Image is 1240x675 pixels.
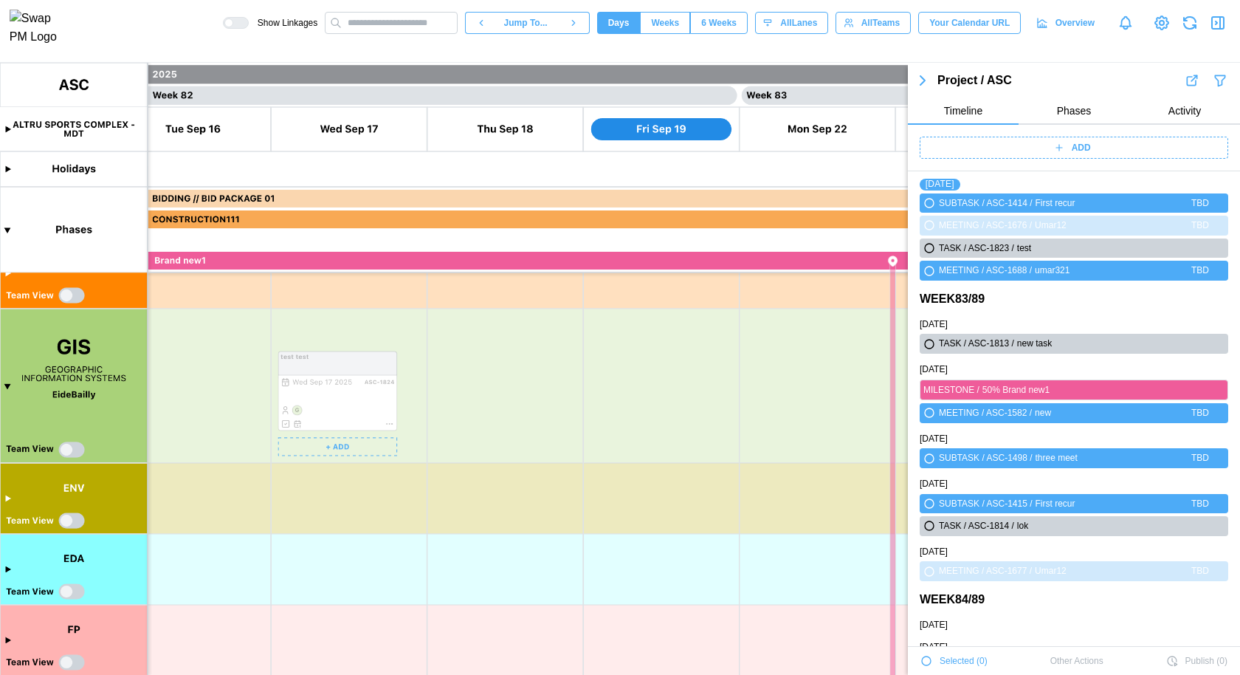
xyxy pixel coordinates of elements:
[1191,196,1209,210] div: TBD
[1035,264,1188,278] div: umar321
[1151,13,1172,33] a: View Project
[939,564,1032,578] div: MEETING / ASC-1677 /
[1184,72,1200,89] button: Export Results
[939,264,1032,278] div: MEETING / ASC-1688 /
[920,545,948,559] a: [DATE]
[1017,519,1209,533] div: lok
[1212,72,1228,89] button: Filter
[920,363,948,377] a: [DATE]
[920,640,948,654] a: [DATE]
[944,106,982,116] span: Timeline
[920,290,985,309] a: WEEK 83 / 89
[1113,10,1138,35] a: Notifications
[920,432,948,446] a: [DATE]
[1017,337,1209,351] div: new task
[1036,451,1189,465] div: three meet
[939,519,1014,533] div: TASK / ASC-1814 /
[1191,451,1209,465] div: TBD
[920,650,988,672] button: Selected (0)
[937,72,1184,90] div: Project / ASC
[1191,264,1209,278] div: TBD
[939,241,1014,256] div: TASK / ASC-1823 /
[923,383,979,397] div: MILESTONE /
[1035,219,1188,233] div: Umar12
[929,13,1010,33] span: Your Calendar URL
[920,318,948,332] a: [DATE]
[939,196,1033,210] div: SUBTASK / ASC-1414 /
[1191,406,1209,420] div: TBD
[1179,13,1200,33] button: Refresh Grid
[920,591,985,609] a: WEEK 84 / 89
[920,618,948,632] a: [DATE]
[1168,106,1201,116] span: Activity
[1057,106,1092,116] span: Phases
[608,13,630,33] span: Days
[249,17,317,29] span: Show Linkages
[651,13,679,33] span: Weeks
[1035,406,1188,420] div: new
[1036,196,1189,210] div: First recur
[1191,219,1209,233] div: TBD
[939,406,1032,420] div: MEETING / ASC-1582 /
[920,477,948,491] a: [DATE]
[982,383,1208,397] div: 50% Brand new1
[1035,564,1188,578] div: Umar12
[1036,497,1189,511] div: First recur
[939,337,1014,351] div: TASK / ASC-1813 /
[1072,137,1091,158] span: ADD
[504,13,548,33] span: Jump To...
[939,219,1032,233] div: MEETING / ASC-1676 /
[939,451,1033,465] div: SUBTASK / ASC-1498 /
[939,497,1033,511] div: SUBTASK / ASC-1415 /
[1208,13,1228,33] button: Close Drawer
[1191,497,1209,511] div: TBD
[1017,241,1209,256] div: test
[701,13,737,33] span: 6 Weeks
[1191,564,1209,578] div: TBD
[10,10,69,47] img: Swap PM Logo
[1055,13,1095,33] span: Overview
[780,13,817,33] span: All Lanes
[940,651,988,671] span: Selected ( 0 )
[926,179,954,189] a: [DATE]
[861,13,900,33] span: All Teams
